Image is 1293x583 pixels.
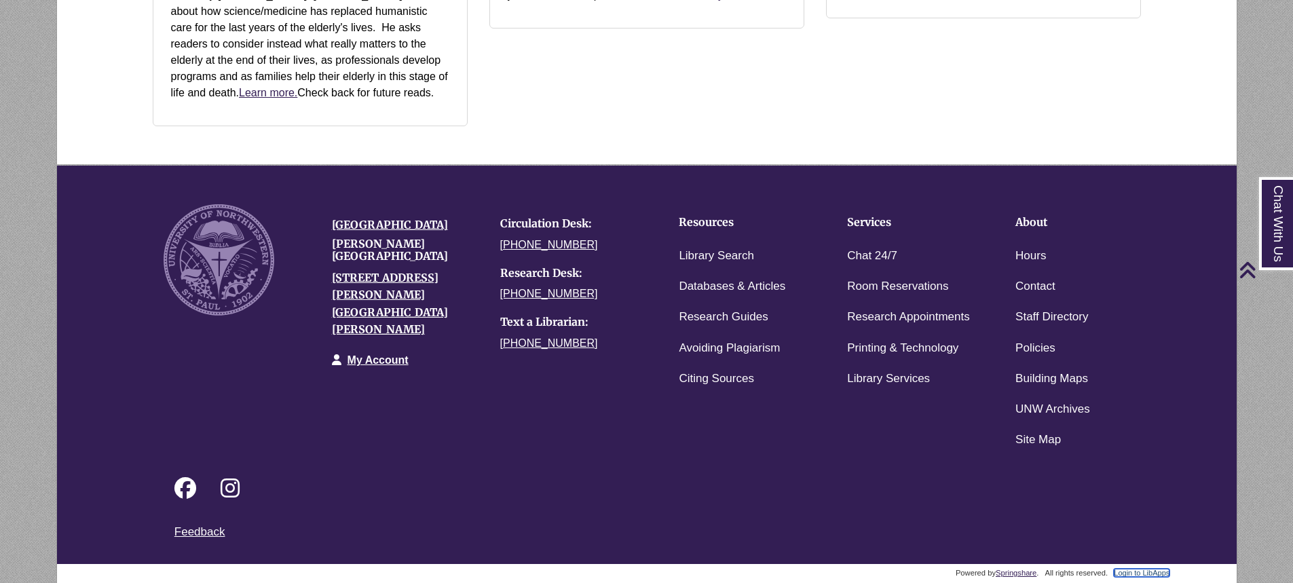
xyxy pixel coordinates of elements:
[1015,430,1061,450] a: Site Map
[1015,217,1142,229] h4: About
[847,369,930,389] a: Library Services
[847,246,897,266] a: Chat 24/7
[1114,569,1169,577] a: Login to LibApps
[679,246,754,266] a: Library Search
[332,218,448,231] a: [GEOGRAPHIC_DATA]
[500,316,648,328] h4: Text a Librarian:
[348,354,409,366] a: My Account
[679,217,805,229] h4: Resources
[679,307,768,327] a: Research Guides
[174,477,196,499] i: Follow on Facebook
[332,271,448,337] a: [STREET_ADDRESS][PERSON_NAME][GEOGRAPHIC_DATA][PERSON_NAME]
[847,277,948,297] a: Room Reservations
[1015,400,1090,419] a: UNW Archives
[847,307,970,327] a: Research Appointments
[332,238,480,262] h4: [PERSON_NAME][GEOGRAPHIC_DATA]
[1015,277,1055,297] a: Contact
[239,87,297,98] a: Learn more.
[500,267,648,280] h4: Research Desk:
[221,477,240,499] i: Follow on Instagram
[1015,339,1055,358] a: Policies
[1015,369,1088,389] a: Building Maps
[500,239,598,250] a: [PHONE_NUMBER]
[1015,246,1046,266] a: Hours
[164,204,274,315] img: UNW seal
[679,369,754,389] a: Citing Sources
[1043,569,1110,577] div: All rights reserved.
[996,569,1036,577] a: Springshare
[847,217,973,229] h4: Services
[500,337,598,349] a: [PHONE_NUMBER]
[679,339,780,358] a: Avoiding Plagiarism
[174,525,225,538] a: Feedback
[954,569,1041,577] div: Powered by .
[1015,307,1088,327] a: Staff Directory
[679,277,785,297] a: Databases & Articles
[500,288,598,299] a: [PHONE_NUMBER]
[847,339,958,358] a: Printing & Technology
[500,218,648,230] h4: Circulation Desk:
[1239,261,1290,279] a: Back to Top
